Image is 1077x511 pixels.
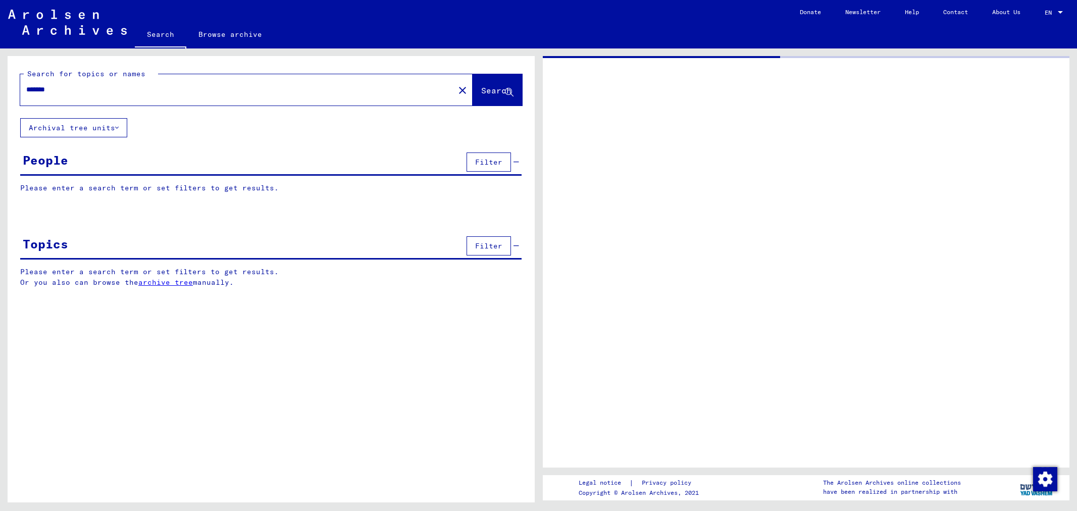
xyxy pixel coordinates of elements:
div: People [23,151,68,169]
a: Privacy policy [634,478,703,488]
p: have been realized in partnership with [823,487,961,496]
div: | [579,478,703,488]
a: archive tree [138,278,193,287]
button: Archival tree units [20,118,127,137]
button: Filter [467,152,511,172]
img: yv_logo.png [1018,475,1056,500]
button: Search [473,74,522,106]
img: Arolsen_neg.svg [8,10,127,35]
a: Search [135,22,186,48]
button: Clear [452,80,473,100]
span: Search [481,85,511,95]
a: Browse archive [186,22,274,46]
mat-label: Search for topics or names [27,69,145,78]
button: Filter [467,236,511,255]
mat-icon: close [456,84,469,96]
p: Please enter a search term or set filters to get results. Or you also can browse the manually. [20,267,522,288]
div: Change consent [1033,467,1057,491]
span: Filter [475,241,502,250]
p: The Arolsen Archives online collections [823,478,961,487]
p: Please enter a search term or set filters to get results. [20,183,522,193]
p: Copyright © Arolsen Archives, 2021 [579,488,703,497]
img: Change consent [1033,467,1057,491]
div: Topics [23,235,68,253]
a: Legal notice [579,478,629,488]
span: EN [1045,9,1056,16]
span: Filter [475,158,502,167]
